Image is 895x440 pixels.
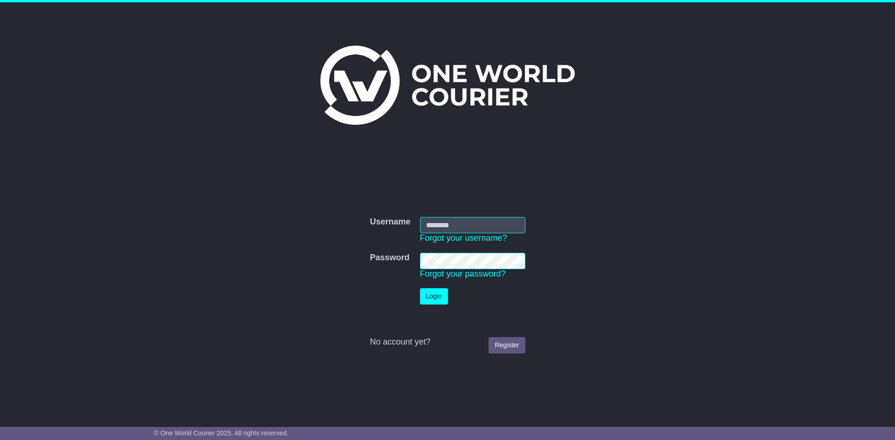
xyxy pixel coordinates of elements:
span: © One World Courier 2025. All rights reserved. [154,429,289,437]
a: Forgot your password? [420,269,506,278]
a: Forgot your username? [420,233,507,243]
label: Username [370,217,410,227]
a: Register [489,337,525,353]
label: Password [370,253,409,263]
img: One World [320,46,575,125]
button: Login [420,288,448,305]
div: No account yet? [370,337,525,347]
